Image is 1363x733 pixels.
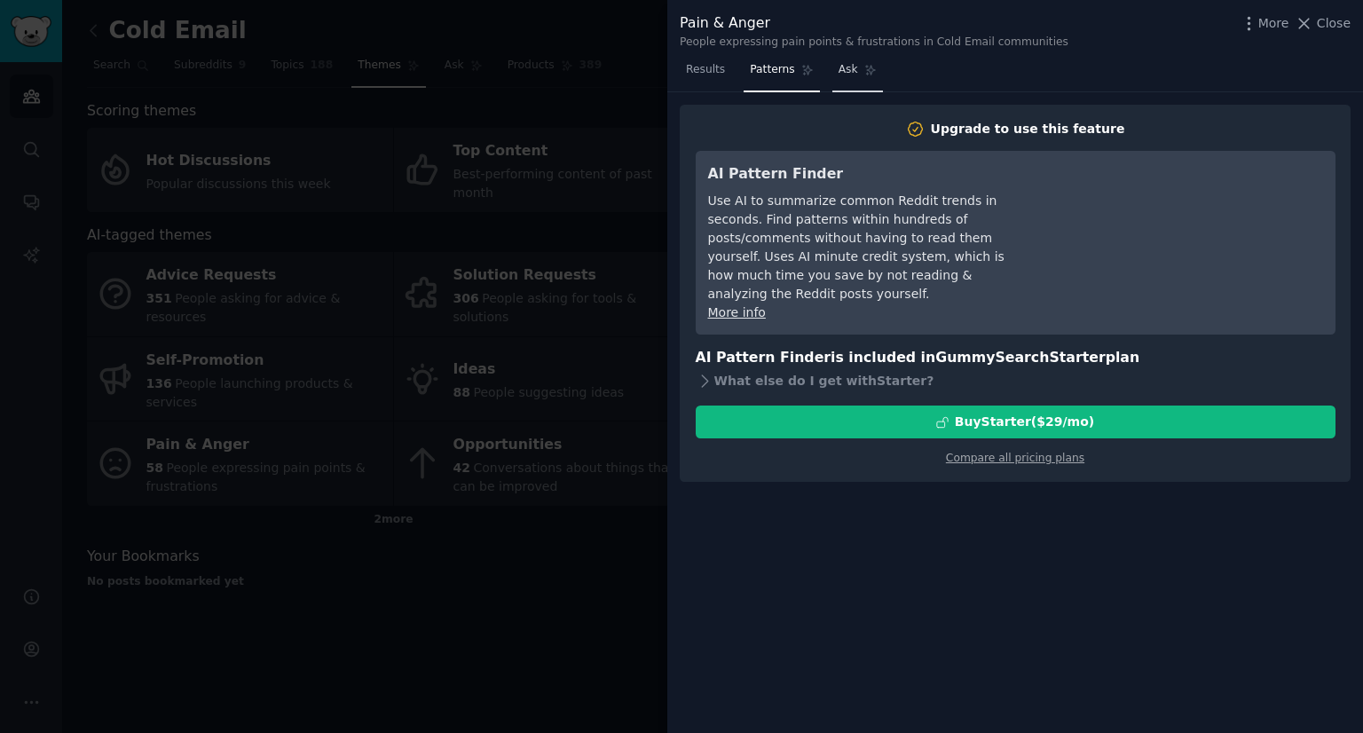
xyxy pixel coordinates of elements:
div: What else do I get with Starter ? [696,368,1335,393]
span: Ask [839,62,858,78]
div: Buy Starter ($ 29 /mo ) [955,413,1094,431]
button: Close [1295,14,1351,33]
div: Upgrade to use this feature [931,120,1125,138]
span: GummySearch Starter [935,349,1105,366]
span: Patterns [750,62,794,78]
div: People expressing pain points & frustrations in Cold Email communities [680,35,1068,51]
a: Patterns [744,56,819,92]
h3: AI Pattern Finder is included in plan [696,347,1335,369]
a: Results [680,56,731,92]
button: More [1240,14,1289,33]
iframe: YouTube video player [1057,163,1323,296]
span: Close [1317,14,1351,33]
a: More info [708,305,766,319]
a: Compare all pricing plans [946,452,1084,464]
div: Use AI to summarize common Reddit trends in seconds. Find patterns within hundreds of posts/comme... [708,192,1032,303]
span: Results [686,62,725,78]
a: Ask [832,56,883,92]
div: Pain & Anger [680,12,1068,35]
h3: AI Pattern Finder [708,163,1032,185]
span: More [1258,14,1289,33]
button: BuyStarter($29/mo) [696,406,1335,438]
